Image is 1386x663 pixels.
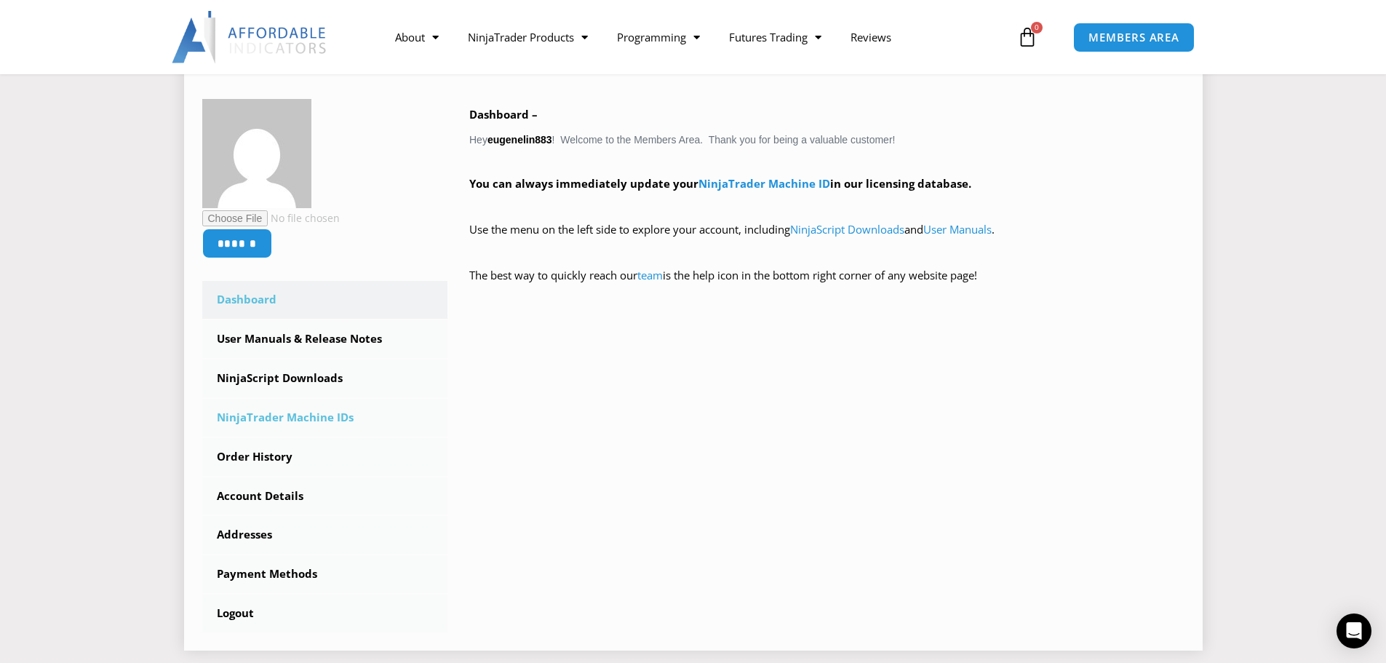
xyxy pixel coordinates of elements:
[1088,32,1179,43] span: MEMBERS AREA
[381,20,1013,54] nav: Menu
[923,222,992,237] a: User Manuals
[202,438,448,476] a: Order History
[637,268,663,282] a: team
[381,20,453,54] a: About
[602,20,714,54] a: Programming
[1031,22,1043,33] span: 0
[202,99,311,208] img: ce5c3564b8d766905631c1cffdfddf4fd84634b52f3d98752d85c5da480e954d
[995,16,1059,58] a: 0
[202,360,448,397] a: NinjaScript Downloads
[698,176,830,191] a: NinjaTrader Machine ID
[790,222,904,237] a: NinjaScript Downloads
[202,477,448,515] a: Account Details
[469,105,1184,306] div: Hey ! Welcome to the Members Area. Thank you for being a valuable customer!
[202,281,448,632] nav: Account pages
[469,266,1184,306] p: The best way to quickly reach our is the help icon in the bottom right corner of any website page!
[202,320,448,358] a: User Manuals & Release Notes
[1337,614,1371,648] div: Open Intercom Messenger
[469,107,538,122] b: Dashboard –
[172,11,328,63] img: LogoAI | Affordable Indicators – NinjaTrader
[469,176,971,191] strong: You can always immediately update your in our licensing database.
[469,220,1184,261] p: Use the menu on the left side to explore your account, including and .
[836,20,906,54] a: Reviews
[202,595,448,632] a: Logout
[453,20,602,54] a: NinjaTrader Products
[202,281,448,319] a: Dashboard
[202,516,448,554] a: Addresses
[714,20,836,54] a: Futures Trading
[487,134,552,146] strong: eugenelin883
[202,399,448,437] a: NinjaTrader Machine IDs
[202,555,448,593] a: Payment Methods
[1073,23,1195,52] a: MEMBERS AREA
